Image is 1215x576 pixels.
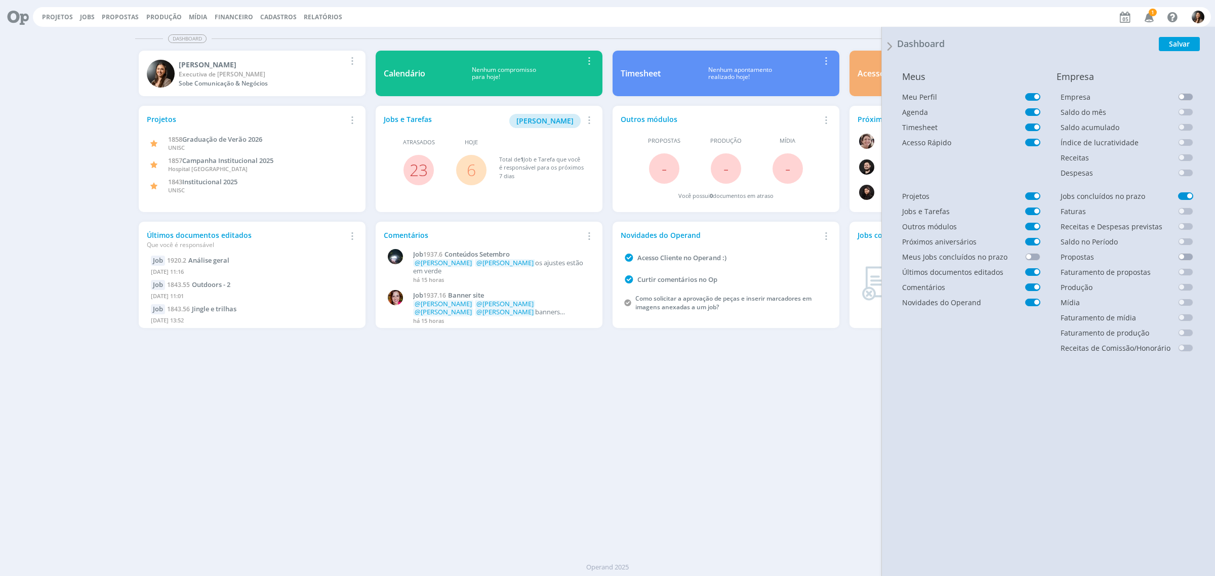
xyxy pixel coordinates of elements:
div: Jobs e Tarefas [902,206,1025,217]
div: Jobs concluídos no prazo [1061,191,1179,201]
div: Receitas [1061,152,1179,163]
div: Projetos [147,114,346,125]
img: B [147,60,175,88]
a: Financeiro [215,13,253,21]
span: @[PERSON_NAME] [476,299,534,308]
span: 1857 [168,156,182,165]
div: Job [151,256,165,266]
div: Você não possui permissão [1061,282,1194,293]
span: 1920.2 [167,256,186,265]
div: Meu Perfil [902,92,1025,102]
div: Você não possui permissão [1061,221,1194,232]
div: Timesheet [902,122,1025,133]
div: Despesas [1061,168,1179,178]
div: Meus Jobs concluídos no prazo [902,252,1025,262]
span: Conteúdos Setembro [444,250,510,259]
a: Acesso Cliente no Operand :) [637,253,726,262]
a: 23 [410,159,428,181]
div: Saldo acumulado [1061,122,1179,133]
button: [PERSON_NAME] [509,114,581,128]
a: Projetos [42,13,73,21]
div: Produção [1061,282,1179,293]
div: Próximos aniversários [858,114,1057,125]
div: Saldo no Período [1061,236,1179,247]
button: Projetos [39,13,76,21]
div: Comentários [902,282,1025,293]
button: Propostas [99,13,142,21]
span: Banner site [448,291,484,300]
div: Outros módulos [902,221,1025,232]
span: 1937.16 [423,291,446,300]
button: 1 [1138,8,1159,26]
div: Empresa [1057,70,1190,84]
span: @[PERSON_NAME] [415,258,472,267]
a: 1920.2Análise geral [167,256,229,265]
div: Receitas de Comissão/Honorário [1061,343,1179,353]
span: Outdoors - 2 [192,280,230,289]
div: Receitas e Despesas previstas [1061,221,1179,232]
a: [PERSON_NAME] [509,115,581,125]
div: Novidades do Operand [902,297,1025,308]
div: Você não possui permissão [1061,206,1194,217]
div: [DATE] 11:01 [151,290,354,305]
div: Empresa [1061,92,1179,102]
div: Acesso Rápido [902,137,1025,148]
div: Últimos documentos editados [902,267,1025,277]
div: Você não possui permissão [1061,137,1194,148]
span: 1 [1149,9,1157,16]
a: TimesheetNenhum apontamentorealizado hoje! [613,51,840,96]
button: Cadastros [257,13,300,21]
div: Job [151,304,165,314]
span: - [662,157,667,179]
span: Dashboard [168,34,207,43]
span: 1843.55 [167,280,190,289]
div: Nenhum compromisso para hoje! [425,66,583,81]
div: Você possui documentos em atraso [678,192,774,200]
span: Campanha Institucional 2025 [182,156,273,165]
span: há 15 horas [413,317,444,324]
img: dashboard_not_found.png [862,266,890,301]
p: os ajustes estão em verde [413,259,589,275]
span: @[PERSON_NAME] [476,258,534,267]
span: há 15 horas [413,276,444,283]
a: Mídia [189,13,207,21]
a: 1857Campanha Institucional 2025 [168,155,273,165]
span: UNISC [168,144,185,151]
span: Análise geral [188,256,229,265]
p: banners revisados e conforme as orientações de formato do briefing. Na pasta... [413,300,589,316]
div: Você não possui permissão [1061,168,1194,179]
span: Mídia [780,137,795,145]
div: Meus [902,70,1040,84]
button: Salvar [1159,37,1200,51]
div: Últimos documentos editados [147,230,346,250]
div: Acesso Rápido [858,67,914,79]
div: Novidades do Operand [621,230,820,240]
div: [DATE] 13:52 [151,314,354,329]
img: A [859,134,874,149]
div: Beatriz Luchese [179,59,346,70]
span: Produção [710,137,742,145]
span: @[PERSON_NAME] [415,299,472,308]
span: UNISC [168,186,185,194]
img: G [388,249,403,264]
a: Curtir comentários no Op [637,275,717,284]
div: Próximos aniversários [902,236,1025,247]
div: Você não possui permissão [1061,327,1194,339]
span: - [785,157,790,179]
img: B [1192,11,1204,23]
div: Faturamento de propostas [1061,267,1179,277]
div: Timesheet [621,67,661,79]
a: 6 [467,159,476,181]
div: Agenda [902,107,1025,117]
span: @[PERSON_NAME] [476,307,534,316]
span: 1858 [168,135,182,144]
div: Você não possui permissão [1061,122,1194,133]
span: Propostas [648,137,680,145]
span: - [723,157,728,179]
a: Produção [146,13,182,21]
a: Como solicitar a aprovação de peças e inserir marcadores em imagens anexadas a um job? [635,294,812,311]
span: 1937.6 [423,250,442,259]
button: Relatórios [301,13,345,21]
div: Nenhum apontamento realizado hoje! [661,66,820,81]
button: B [1191,8,1205,26]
